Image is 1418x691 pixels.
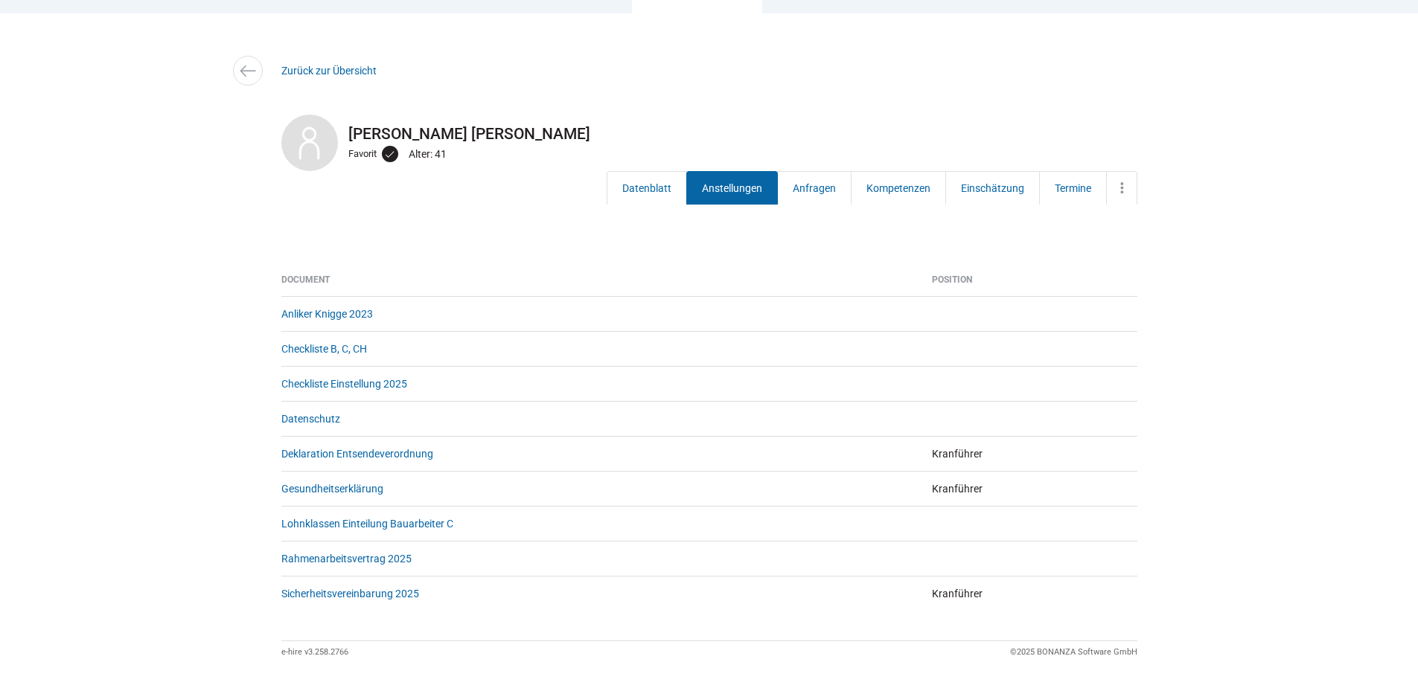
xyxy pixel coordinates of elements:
[281,65,377,77] a: Zurück zur Übersicht
[281,125,1137,143] h2: [PERSON_NAME] [PERSON_NAME]
[281,308,373,320] a: Anliker Knigge 2023
[281,274,922,296] th: Document
[777,171,852,205] a: Anfragen
[281,448,433,460] a: Deklaration Entsendeverordnung
[945,171,1040,205] a: Einschätzung
[281,483,383,495] a: Gesundheitserklärung
[851,171,946,205] a: Kompetenzen
[686,171,778,205] a: Anstellungen
[607,171,687,205] a: Datenblatt
[237,60,258,82] img: icon-arrow-left.svg
[409,144,450,164] div: Alter: 41
[281,641,348,663] div: e-hire v3.258.2766
[281,553,412,565] a: Rahmenarbeitsvertrag 2025
[921,436,1137,471] td: Kranführer
[281,588,419,600] a: Sicherheitsvereinbarung 2025
[1039,171,1107,205] a: Termine
[921,576,1137,611] td: Kranführer
[281,518,453,530] a: Lohnklassen Einteilung Bauarbeiter C
[921,471,1137,506] td: Kranführer
[1010,641,1137,663] div: ©2025 BONANZA Software GmbH
[281,378,407,390] a: Checkliste Einstellung 2025
[921,274,1137,296] th: Position
[281,413,340,425] a: Datenschutz
[281,343,367,355] a: Checkliste B, C, CH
